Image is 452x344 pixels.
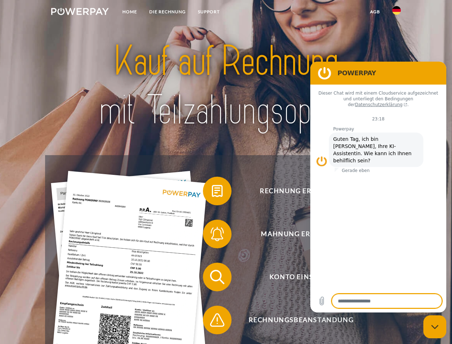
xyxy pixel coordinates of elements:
a: SUPPORT [192,5,226,18]
button: Rechnung erhalten? [203,177,389,205]
img: qb_bell.svg [208,225,226,243]
img: qb_search.svg [208,268,226,286]
a: agb [364,5,386,18]
button: Konto einsehen [203,263,389,291]
a: DIE RECHNUNG [143,5,192,18]
span: Rechnung erhalten? [213,177,389,205]
span: Rechnungsbeanstandung [213,306,389,334]
img: de [392,6,401,15]
span: Mahnung erhalten? [213,220,389,248]
img: title-powerpay_de.svg [68,34,384,137]
img: qb_bill.svg [208,182,226,200]
iframe: Schaltfläche zum Öffnen des Messaging-Fensters; Konversation läuft [423,315,446,338]
a: Home [116,5,143,18]
span: Konto einsehen [213,263,389,291]
button: Rechnungsbeanstandung [203,306,389,334]
button: Mahnung erhalten? [203,220,389,248]
img: qb_warning.svg [208,311,226,329]
iframe: Messaging-Fenster [310,62,446,312]
img: logo-powerpay-white.svg [51,8,109,15]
